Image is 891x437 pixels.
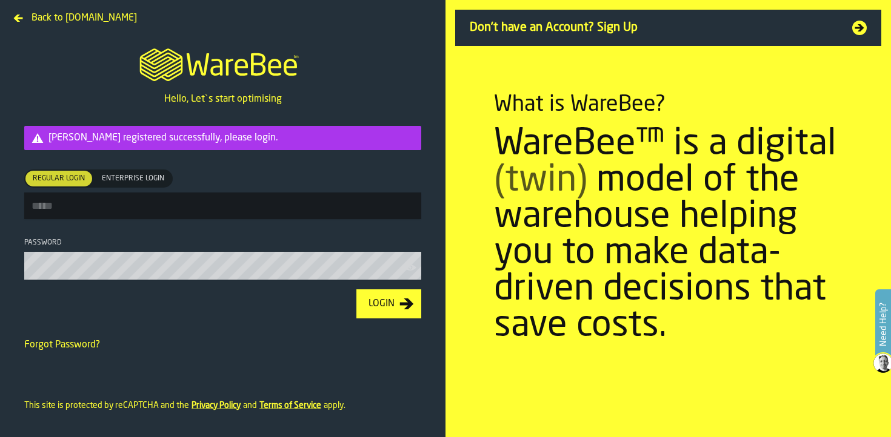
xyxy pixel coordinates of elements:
a: Privacy Policy [192,401,241,410]
p: Hello, Let`s start optimising [164,92,282,107]
div: [PERSON_NAME] registered successfully, please login. [48,131,416,145]
div: What is WareBee? [494,93,666,117]
input: button-toolbar-Password [24,252,421,280]
span: (twin) [494,163,587,199]
div: WareBee™ is a digital model of the warehouse helping you to make data-driven decisions that save ... [494,126,843,344]
div: alert-Michael Ryba registered successfully, please login. [24,126,421,150]
span: Enterprise Login [97,173,169,184]
a: Back to [DOMAIN_NAME] [10,10,142,19]
a: Terms of Service [259,401,321,410]
span: Don't have an Account? Sign Up [470,19,838,36]
label: button-toolbar-Password [24,238,421,280]
span: Regular Login [28,173,90,184]
div: Login [364,297,399,311]
span: Back to [DOMAIN_NAME] [32,11,137,25]
button: button-toolbar-Password [404,261,419,274]
label: button-switch-multi-Regular Login [24,169,93,188]
label: Need Help? [876,291,890,358]
input: button-toolbar-[object Object] [24,192,421,219]
div: thumb [25,171,92,186]
a: Forgot Password? [24,340,100,350]
div: Password [24,238,421,247]
label: button-switch-multi-Enterprise Login [93,169,173,188]
a: Don't have an Account? Sign Up [455,10,881,46]
a: logo-header [128,34,317,92]
button: button-Login [356,289,421,318]
label: button-toolbar-[object Object] [24,169,421,219]
div: thumb [95,171,172,186]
